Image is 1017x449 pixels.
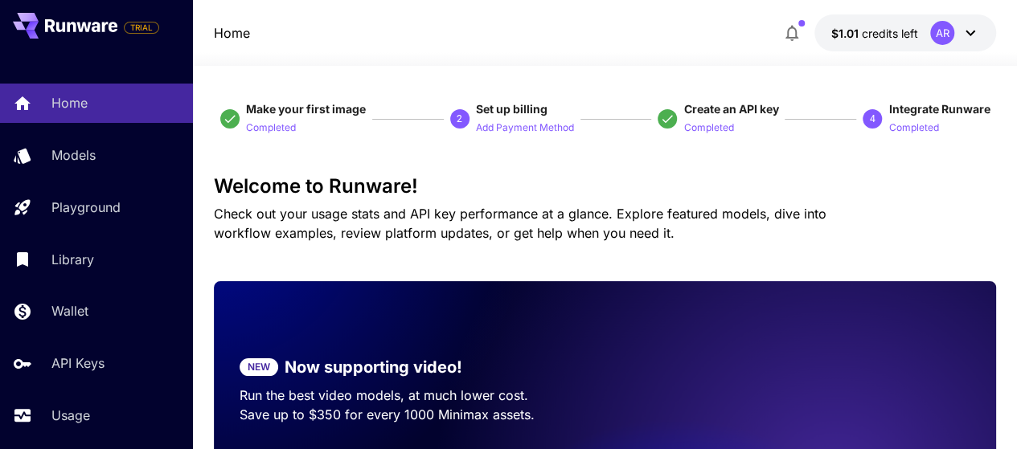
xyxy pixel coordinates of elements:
[246,120,296,136] p: Completed
[888,117,938,137] button: Completed
[683,117,733,137] button: Completed
[51,198,121,217] p: Playground
[888,102,990,116] span: Integrate Runware
[870,112,876,126] p: 4
[683,102,778,116] span: Create an API key
[285,355,462,379] p: Now supporting video!
[214,175,997,198] h3: Welcome to Runware!
[51,93,88,112] p: Home
[214,23,250,43] nav: breadcrumb
[125,22,158,34] span: TRIAL
[51,353,105,373] p: API Keys
[830,27,861,40] span: $1.01
[930,21,954,45] div: AR
[476,117,574,137] button: Add Payment Method
[240,405,580,424] p: Save up to $350 for every 1000 Minimax assets.
[683,120,733,136] p: Completed
[246,102,366,116] span: Make your first image
[51,301,88,320] p: Wallet
[476,102,547,116] span: Set up billing
[888,120,938,136] p: Completed
[457,112,462,126] p: 2
[51,406,90,425] p: Usage
[51,145,96,165] p: Models
[214,206,826,241] span: Check out your usage stats and API key performance at a glance. Explore featured models, dive int...
[124,18,159,37] span: Add your payment card to enable full platform functionality.
[861,27,917,40] span: credits left
[214,23,250,43] a: Home
[246,117,296,137] button: Completed
[830,25,917,42] div: $1.0105
[248,360,270,374] p: NEW
[814,14,996,51] button: $1.0105AR
[51,250,94,269] p: Library
[476,120,574,136] p: Add Payment Method
[937,372,1017,449] iframe: Chat Widget
[240,386,580,405] p: Run the best video models, at much lower cost.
